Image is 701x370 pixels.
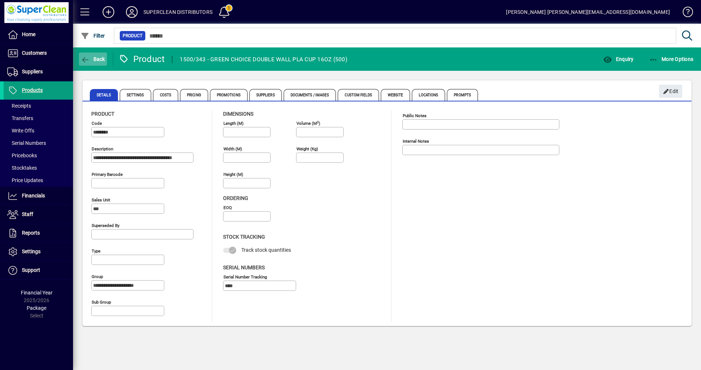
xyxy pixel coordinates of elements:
span: Serial Numbers [7,140,46,146]
button: Back [79,53,107,66]
span: Suppliers [249,89,282,101]
a: Staff [4,205,73,224]
mat-label: EOQ [223,205,232,210]
span: Custom Fields [338,89,379,101]
span: Price Updates [7,177,43,183]
span: Stocktakes [7,165,37,171]
span: Reports [22,230,40,236]
a: Price Updates [4,174,73,186]
a: Settings [4,243,73,261]
a: Receipts [4,100,73,112]
app-page-header-button: Back [73,53,113,66]
sup: 3 [317,120,319,124]
mat-label: Description [92,146,113,151]
mat-label: Sales unit [92,197,110,203]
span: Products [22,87,43,93]
span: Edit [663,85,679,97]
span: Financial Year [21,290,53,296]
mat-label: Length (m) [223,121,244,126]
span: Settings [120,89,151,101]
button: Enquiry [601,53,635,66]
span: Suppliers [22,69,43,74]
span: Pricing [180,89,208,101]
mat-label: Internal Notes [403,139,429,144]
span: Prompts [447,89,478,101]
div: [PERSON_NAME] [PERSON_NAME][EMAIL_ADDRESS][DOMAIN_NAME] [506,6,670,18]
mat-label: Height (m) [223,172,243,177]
div: 1500/343 - GREEN CHOICE DOUBLE WALL PLA CUP 16OZ (500) [180,54,347,65]
a: Suppliers [4,63,73,81]
span: Promotions [210,89,248,101]
mat-label: Primary barcode [92,172,123,177]
button: Add [97,5,120,19]
a: Reports [4,224,73,242]
div: SUPERCLEAN DISTRIBUTORS [143,6,212,18]
mat-label: Serial Number tracking [223,274,267,279]
a: Stocktakes [4,162,73,174]
span: Back [81,56,105,62]
mat-label: Group [92,274,103,279]
div: Product [119,53,165,65]
a: Write Offs [4,124,73,137]
mat-label: Width (m) [223,146,242,151]
mat-label: Type [92,248,100,254]
span: Product [91,111,114,117]
a: Transfers [4,112,73,124]
span: Stock Tracking [223,234,265,240]
span: Home [22,31,35,37]
span: Track stock quantities [241,247,291,253]
span: Customers [22,50,47,56]
span: Package [27,305,46,311]
span: Details [90,89,118,101]
span: Dimensions [223,111,253,117]
span: Pricebooks [7,153,37,158]
mat-label: Superseded by [92,223,119,228]
span: Product [123,32,142,39]
span: Ordering [223,195,248,201]
mat-label: Public Notes [403,113,426,118]
a: Home [4,26,73,44]
a: Serial Numbers [4,137,73,149]
button: Filter [79,29,107,42]
span: Settings [22,248,41,254]
a: Support [4,261,73,280]
mat-label: Weight (Kg) [296,146,318,151]
span: Enquiry [603,56,633,62]
span: Locations [412,89,445,101]
a: Pricebooks [4,149,73,162]
span: Financials [22,193,45,199]
mat-label: Sub group [92,300,111,305]
span: Support [22,267,40,273]
a: Knowledge Base [677,1,692,25]
span: Receipts [7,103,31,109]
mat-label: Code [92,121,102,126]
span: Filter [81,33,105,39]
span: Write Offs [7,128,34,134]
span: Costs [153,89,179,101]
span: Documents / Images [284,89,336,101]
button: Edit [659,85,682,98]
span: Serial Numbers [223,265,265,270]
span: More Options [649,56,694,62]
span: Staff [22,211,33,217]
a: Financials [4,187,73,205]
span: Website [381,89,410,101]
a: Customers [4,44,73,62]
button: Profile [120,5,143,19]
button: More Options [647,53,696,66]
mat-label: Volume (m ) [296,121,320,126]
span: Transfers [7,115,33,121]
